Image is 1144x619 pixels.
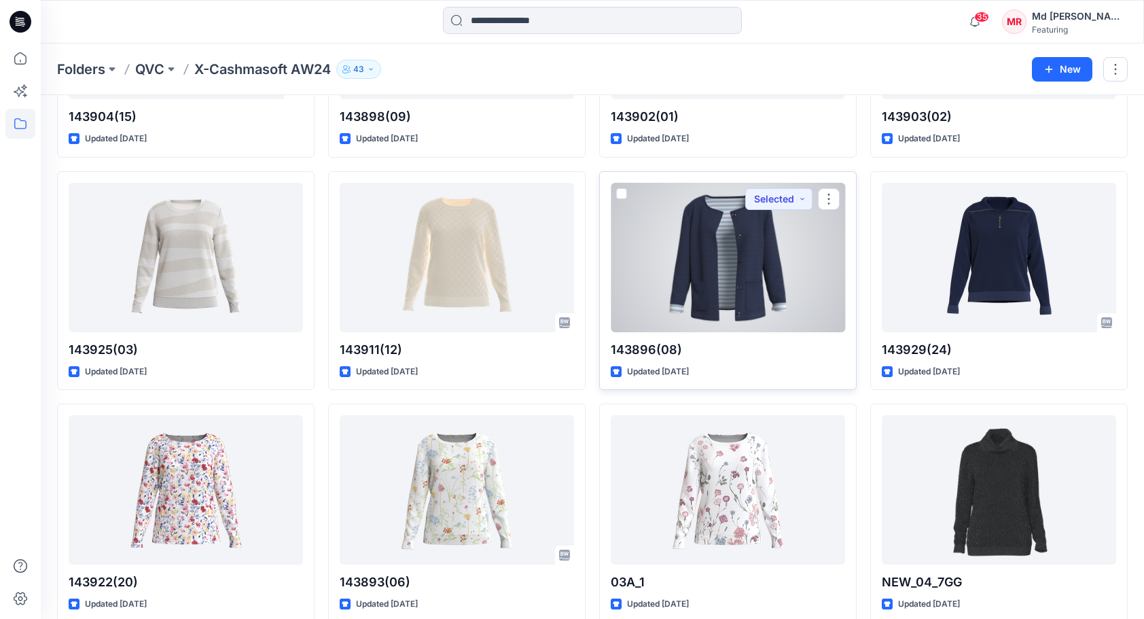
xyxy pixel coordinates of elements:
[882,107,1116,126] p: 143903(02)
[882,183,1116,332] a: 143929(24)
[882,340,1116,359] p: 143929(24)
[340,340,574,359] p: 143911(12)
[611,183,845,332] a: 143896(08)
[57,60,105,79] a: Folders
[627,132,689,146] p: Updated [DATE]
[611,340,845,359] p: 143896(08)
[69,340,303,359] p: 143925(03)
[1032,8,1127,24] div: Md [PERSON_NAME][DEMOGRAPHIC_DATA]
[69,107,303,126] p: 143904(15)
[898,597,960,612] p: Updated [DATE]
[340,573,574,592] p: 143893(06)
[336,60,381,79] button: 43
[611,107,845,126] p: 143902(01)
[353,62,364,77] p: 43
[85,365,147,379] p: Updated [DATE]
[1032,57,1092,82] button: New
[356,365,418,379] p: Updated [DATE]
[85,132,147,146] p: Updated [DATE]
[340,107,574,126] p: 143898(09)
[1002,10,1026,34] div: MR
[974,12,989,22] span: 35
[1032,24,1127,35] div: Featuring
[69,573,303,592] p: 143922(20)
[69,183,303,332] a: 143925(03)
[135,60,164,79] a: QVC
[340,415,574,565] a: 143893(06)
[611,573,845,592] p: 03A_1
[194,60,331,79] p: X-Cashmasoft AW24
[627,597,689,612] p: Updated [DATE]
[627,365,689,379] p: Updated [DATE]
[898,365,960,379] p: Updated [DATE]
[882,415,1116,565] a: NEW_04_7GG
[85,597,147,612] p: Updated [DATE]
[69,415,303,565] a: 143922(20)
[898,132,960,146] p: Updated [DATE]
[882,573,1116,592] p: NEW_04_7GG
[611,415,845,565] a: 03A_1
[356,132,418,146] p: Updated [DATE]
[356,597,418,612] p: Updated [DATE]
[340,183,574,332] a: 143911(12)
